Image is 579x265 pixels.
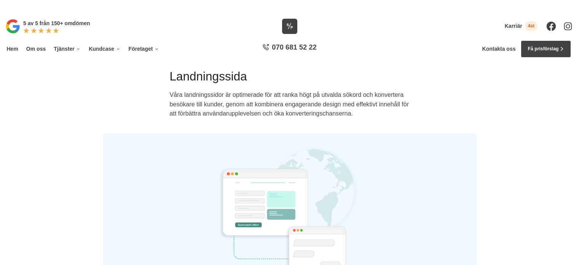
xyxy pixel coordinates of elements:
[170,90,410,122] p: Våra landningssidor är optimerade för att ranka högt på utvalda sökord och konvertera besökare ti...
[25,40,47,58] a: Om oss
[23,19,90,27] p: 5 av 5 från 150+ omdömen
[260,42,319,56] a: 070 681 52 22
[312,3,375,8] a: Läs pressmeddelandet här!
[170,68,410,90] h1: Landningssida
[505,23,522,29] span: Karriär
[525,21,538,31] span: 4st
[272,42,316,52] span: 070 681 52 22
[127,40,160,58] a: Företaget
[521,40,571,58] a: Få prisförslag
[528,45,558,53] span: Få prisförslag
[3,3,576,10] p: Vi vann Årets Unga Företagare i Dalarna 2024 –
[5,40,19,58] a: Hem
[482,46,516,52] a: Kontakta oss
[505,21,538,31] a: Karriär 4st
[88,40,122,58] a: Kundcase
[53,40,82,58] a: Tjänster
